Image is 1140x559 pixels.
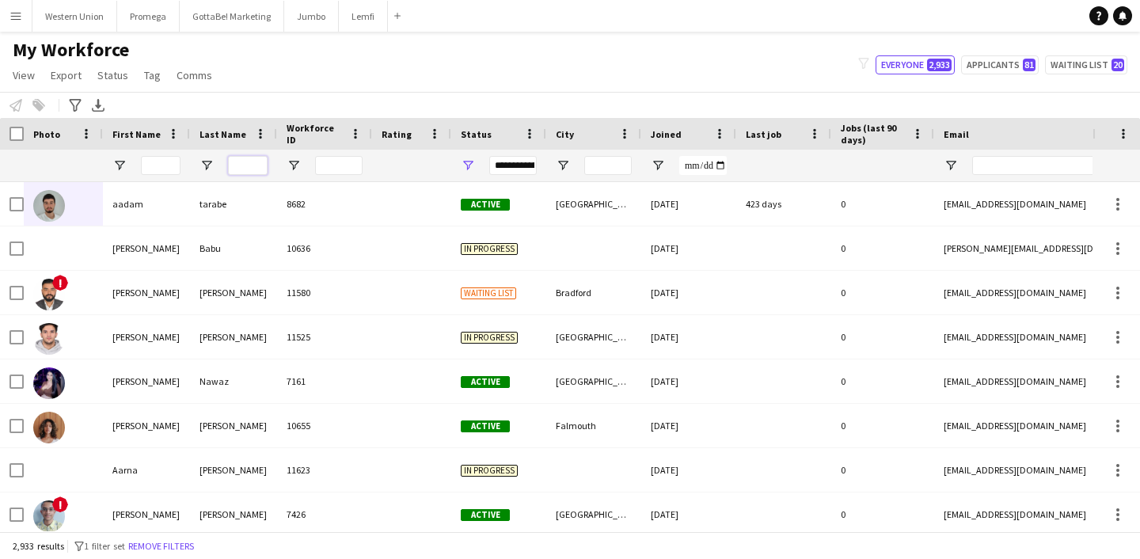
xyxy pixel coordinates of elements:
[103,404,190,447] div: [PERSON_NAME]
[190,359,277,403] div: Nawaz
[103,182,190,226] div: aadam
[641,315,736,359] div: [DATE]
[277,448,372,492] div: 11623
[277,226,372,270] div: 10636
[44,65,88,86] a: Export
[461,332,518,344] span: In progress
[190,226,277,270] div: Babu
[33,190,65,222] img: aadam tarabe
[461,420,510,432] span: Active
[277,359,372,403] div: 7161
[170,65,218,86] a: Comms
[6,65,41,86] a: View
[461,243,518,255] span: In progress
[277,492,372,536] div: 7426
[103,492,190,536] div: [PERSON_NAME]
[103,448,190,492] div: Aarna
[651,128,682,140] span: Joined
[51,68,82,82] span: Export
[641,448,736,492] div: [DATE]
[546,359,641,403] div: [GEOGRAPHIC_DATA]
[546,315,641,359] div: [GEOGRAPHIC_DATA]
[277,182,372,226] div: 8682
[831,492,934,536] div: 0
[641,404,736,447] div: [DATE]
[584,156,632,175] input: City Filter Input
[746,128,781,140] span: Last job
[199,128,246,140] span: Last Name
[138,65,167,86] a: Tag
[339,1,388,32] button: Lemfi
[287,122,344,146] span: Workforce ID
[831,448,934,492] div: 0
[84,540,125,552] span: 1 filter set
[125,538,197,555] button: Remove filters
[556,158,570,173] button: Open Filter Menu
[651,158,665,173] button: Open Filter Menu
[284,1,339,32] button: Jumbo
[199,158,214,173] button: Open Filter Menu
[287,158,301,173] button: Open Filter Menu
[461,509,510,521] span: Active
[52,496,68,512] span: !
[1045,55,1127,74] button: Waiting list20
[641,492,736,536] div: [DATE]
[679,156,727,175] input: Joined Filter Input
[927,59,952,71] span: 2,933
[190,182,277,226] div: tarabe
[190,448,277,492] div: [PERSON_NAME]
[180,1,284,32] button: GottaBe! Marketing
[277,271,372,314] div: 11580
[461,158,475,173] button: Open Filter Menu
[961,55,1039,74] button: Applicants81
[33,367,65,399] img: Aalia Nawaz
[641,271,736,314] div: [DATE]
[13,68,35,82] span: View
[641,226,736,270] div: [DATE]
[33,323,65,355] img: Aakash Singh
[944,128,969,140] span: Email
[144,68,161,82] span: Tag
[190,492,277,536] div: [PERSON_NAME]
[461,376,510,388] span: Active
[461,465,518,477] span: In progress
[546,271,641,314] div: Bradford
[112,158,127,173] button: Open Filter Menu
[277,404,372,447] div: 10655
[277,315,372,359] div: 11525
[33,500,65,532] img: Aarnav Mashruwala
[89,96,108,115] app-action-btn: Export XLSX
[141,156,180,175] input: First Name Filter Input
[641,359,736,403] div: [DATE]
[1023,59,1035,71] span: 81
[190,404,277,447] div: [PERSON_NAME]
[461,287,516,299] span: Waiting list
[52,275,68,291] span: !
[103,226,190,270] div: [PERSON_NAME]
[103,359,190,403] div: [PERSON_NAME]
[546,404,641,447] div: Falmouth
[228,156,268,175] input: Last Name Filter Input
[97,68,128,82] span: Status
[831,359,934,403] div: 0
[546,182,641,226] div: [GEOGRAPHIC_DATA]
[91,65,135,86] a: Status
[461,128,492,140] span: Status
[831,404,934,447] div: 0
[190,315,277,359] div: [PERSON_NAME]
[112,128,161,140] span: First Name
[556,128,574,140] span: City
[190,271,277,314] div: [PERSON_NAME]
[1111,59,1124,71] span: 20
[66,96,85,115] app-action-btn: Advanced filters
[117,1,180,32] button: Promega
[841,122,906,146] span: Jobs (last 90 days)
[103,315,190,359] div: [PERSON_NAME]
[831,315,934,359] div: 0
[13,38,129,62] span: My Workforce
[33,279,65,310] img: Aakash Shrestha
[831,182,934,226] div: 0
[461,199,510,211] span: Active
[382,128,412,140] span: Rating
[736,182,831,226] div: 423 days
